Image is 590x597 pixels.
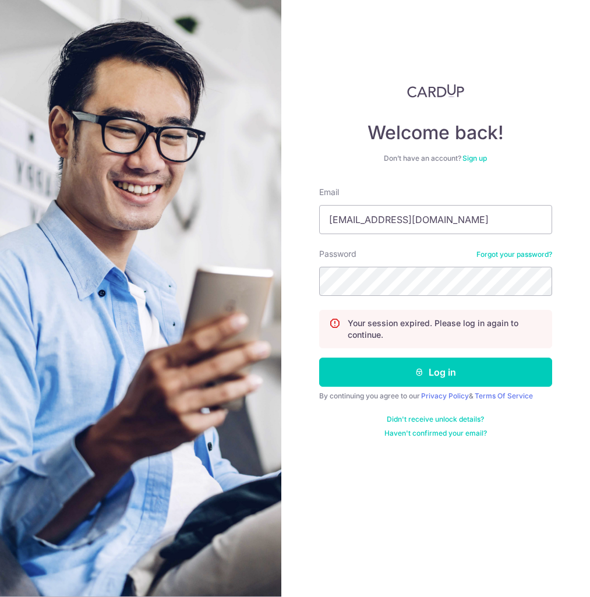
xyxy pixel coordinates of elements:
[319,391,552,401] div: By continuing you agree to our &
[476,250,552,259] a: Forgot your password?
[319,186,339,198] label: Email
[475,391,533,400] a: Terms Of Service
[319,121,552,144] h4: Welcome back!
[387,415,484,424] a: Didn't receive unlock details?
[407,84,464,98] img: CardUp Logo
[319,358,552,387] button: Log in
[319,154,552,163] div: Don’t have an account?
[462,154,487,163] a: Sign up
[319,248,356,260] label: Password
[384,429,487,438] a: Haven't confirmed your email?
[348,317,542,341] p: Your session expired. Please log in again to continue.
[319,205,552,234] input: Enter your Email
[421,391,469,400] a: Privacy Policy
